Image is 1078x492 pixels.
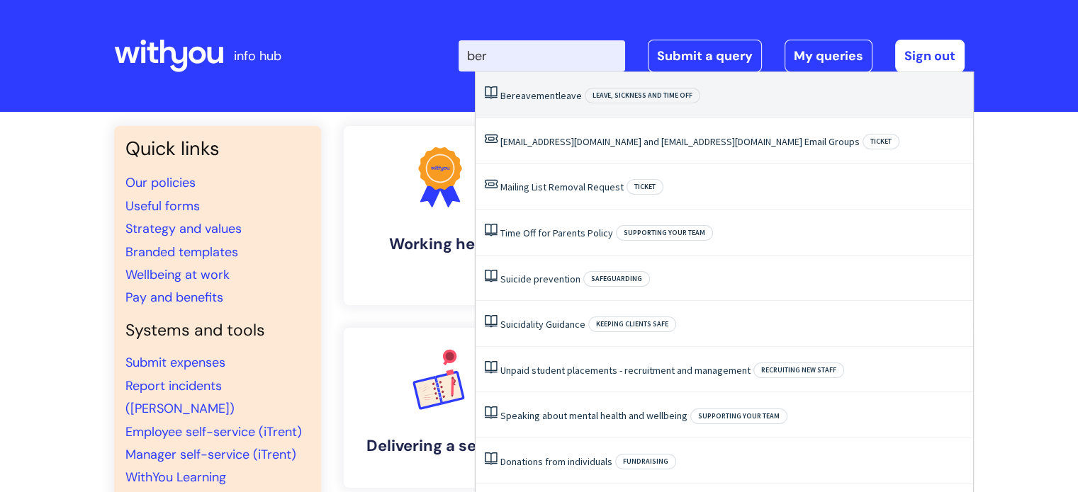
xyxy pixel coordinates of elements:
a: Mailing List Removal Request [500,181,624,193]
a: Bereavementleave [500,89,582,102]
a: Working here [344,126,537,305]
span: Supporting your team [616,225,713,241]
a: Submit expenses [125,354,225,371]
a: Branded templates [125,244,238,261]
a: Suicide prevention [500,273,580,285]
span: Supporting your team [690,408,787,424]
span: Ticket [627,179,663,195]
a: Donations from individuals [500,455,612,468]
h4: Working here [355,235,525,253]
a: Submit a query [648,40,762,72]
h4: Delivering a service [355,437,525,455]
a: Report incidents ([PERSON_NAME]) [125,377,235,417]
a: Our policies [125,174,196,191]
a: Sign out [895,40,965,72]
span: Bereavement [500,89,558,102]
span: Recruiting new staff [753,362,844,378]
input: Search [459,40,625,71]
a: Unpaid student placements - recruitment and management [500,364,751,377]
a: Strategy and values [125,220,242,237]
a: WithYou Learning [125,469,226,486]
a: Time Off for Parents Policy [500,227,613,239]
a: Wellbeing at work [125,266,230,283]
p: info hub [234,45,281,67]
a: [EMAIL_ADDRESS][DOMAIN_NAME] and [EMAIL_ADDRESS][DOMAIN_NAME] Email Groups [500,135,860,148]
a: Useful forms [125,198,200,214]
a: Suicidality Guidance [500,318,585,331]
div: | - [459,40,965,72]
h3: Quick links [125,137,310,160]
a: Manager self-service (iTrent) [125,446,296,463]
span: Fundraising [615,454,676,469]
a: Employee self-service (iTrent) [125,423,302,440]
a: Speaking about mental health and wellbeing [500,409,687,422]
span: Ticket [863,134,899,149]
span: Leave, sickness and time off [585,88,700,103]
a: Delivering a service [344,328,537,488]
a: Pay and benefits [125,289,223,306]
h4: Systems and tools [125,321,310,341]
a: My queries [785,40,872,72]
span: Keeping clients safe [588,316,676,332]
span: Safeguarding [583,271,650,287]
